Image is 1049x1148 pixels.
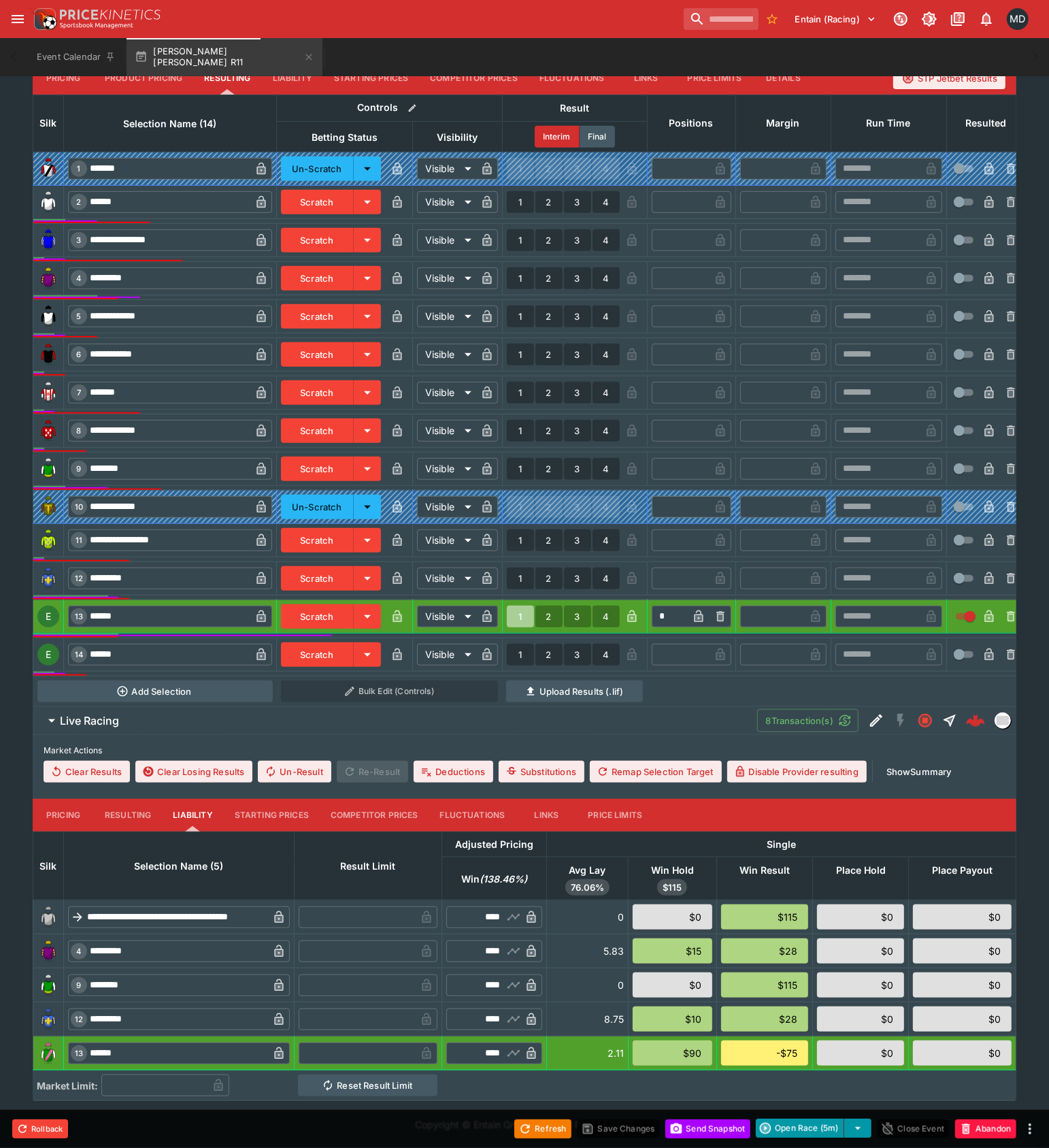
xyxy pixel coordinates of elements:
[73,536,85,545] span: 11
[593,529,620,551] button: 4
[193,62,261,95] button: Resulting
[417,306,476,327] div: Visible
[480,871,527,887] em: ( 138.46 %)
[535,568,563,589] button: 2
[337,761,408,783] span: Re-Result
[551,1012,624,1026] div: 8.75
[37,267,59,289] img: runner 4
[281,380,354,405] button: Scratch
[74,981,84,990] span: 9
[281,604,354,629] button: Scratch
[684,8,759,30] input: search
[995,713,1010,728] img: liveracing
[74,388,84,397] span: 7
[551,978,624,992] div: 0
[633,904,712,930] div: $0
[60,714,119,728] h6: Live Racing
[580,126,615,148] button: Final
[37,496,59,518] img: runner 10
[913,904,1012,930] div: $0
[417,344,476,365] div: Visible
[277,95,503,121] th: Controls
[294,832,442,900] th: Result Limit
[752,62,814,95] button: Details
[507,529,534,551] button: 1
[224,799,320,832] button: Starting Prices
[516,799,577,832] button: Links
[60,22,133,29] img: Sportsbook Management
[417,606,476,627] div: Visible
[657,881,687,895] span: $115
[37,568,59,589] img: runner 12
[417,382,476,404] div: Visible
[756,1119,844,1138] button: Open Race (5m)
[298,1075,437,1096] button: Reset Result Limit
[593,568,620,589] button: 4
[535,191,563,213] button: 2
[593,606,620,627] button: 4
[507,644,534,666] button: 1
[60,10,161,20] img: PriceKinetics
[974,7,999,31] button: Notifications
[162,799,223,832] button: Liability
[127,38,322,76] button: [PERSON_NAME] [PERSON_NAME] R11
[817,1006,904,1032] div: $0
[535,529,563,551] button: 2
[258,761,331,783] span: Un-Result
[535,382,563,404] button: 2
[831,95,946,152] th: Run Time
[888,7,913,31] button: Connected to PK
[551,1046,624,1060] div: 2.11
[564,420,591,442] button: 3
[888,708,913,733] button: SGM Disabled
[593,267,620,289] button: 4
[429,799,516,832] button: Fluctuations
[564,529,591,551] button: 3
[633,938,712,964] div: $15
[72,1015,86,1024] span: 12
[937,708,962,733] button: Straight
[535,229,563,251] button: 2
[30,5,57,33] img: PriceKinetics Logo
[593,306,620,327] button: 4
[564,344,591,365] button: 3
[119,858,238,874] span: Selection Name (5)
[593,382,620,404] button: 4
[535,267,563,289] button: 2
[529,62,616,95] button: Fluctuations
[721,972,809,998] div: $115
[507,306,534,327] button: 1
[281,528,354,553] button: Scratch
[817,972,904,998] div: $0
[507,382,534,404] button: 1
[499,761,584,783] button: Substitutions
[864,708,888,733] button: Edit Detail
[564,382,591,404] button: 3
[414,761,493,783] button: Deductions
[506,680,643,702] button: Upload Results (.lif)
[564,191,591,213] button: 3
[616,62,677,95] button: Links
[72,502,86,512] span: 10
[44,740,1005,761] label: Market Actions
[281,642,354,667] button: Scratch
[37,906,59,928] img: blank-silk.png
[94,62,193,95] button: Product Pricing
[75,164,84,174] span: 1
[593,344,620,365] button: 4
[507,458,534,480] button: 1
[72,1049,86,1058] span: 13
[946,7,970,31] button: Documentation
[281,266,354,291] button: Scratch
[913,972,1012,998] div: $0
[564,644,591,666] button: 3
[37,306,59,327] img: runner 5
[564,606,591,627] button: 3
[913,1006,1012,1032] div: $0
[725,862,805,879] span: Win Result
[44,761,130,783] button: Clear Results
[535,458,563,480] button: 2
[535,420,563,442] button: 2
[94,799,162,832] button: Resulting
[546,832,1016,857] th: Single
